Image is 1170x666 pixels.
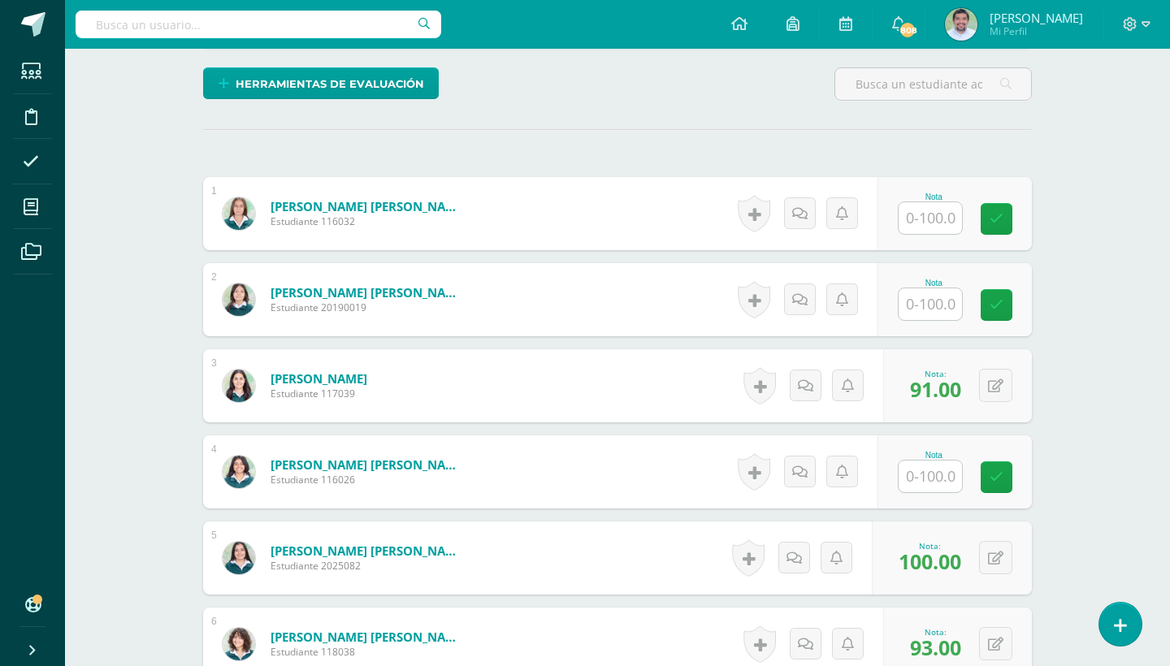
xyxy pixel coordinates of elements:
[223,197,255,230] img: a174890b7ecba632c8cfe2afa702335b.png
[835,68,1031,100] input: Busca un estudiante aquí...
[899,547,961,575] span: 100.00
[271,645,466,659] span: Estudiante 118038
[910,626,961,638] div: Nota:
[899,461,962,492] input: 0-100.0
[236,69,424,99] span: Herramientas de evaluación
[910,634,961,661] span: 93.00
[271,456,466,473] a: [PERSON_NAME] [PERSON_NAME]
[898,192,969,201] div: Nota
[910,368,961,379] div: Nota:
[223,628,255,660] img: 80f585964728c635ab9a4e77be45b835.png
[899,288,962,320] input: 0-100.0
[271,214,466,228] span: Estudiante 116032
[898,451,969,460] div: Nota
[990,10,1083,26] span: [PERSON_NAME]
[271,559,466,573] span: Estudiante 2025082
[203,67,439,99] a: Herramientas de evaluación
[899,202,962,234] input: 0-100.0
[945,8,977,41] img: 8512c19bb1a7e343054284e08b85158d.png
[271,370,367,387] a: [PERSON_NAME]
[271,543,466,559] a: [PERSON_NAME] [PERSON_NAME]
[76,11,441,38] input: Busca un usuario...
[271,284,466,301] a: [PERSON_NAME] [PERSON_NAME]
[910,375,961,403] span: 91.00
[271,629,466,645] a: [PERSON_NAME] [PERSON_NAME]
[990,24,1083,38] span: Mi Perfil
[223,283,255,316] img: 3fe22d74385d4329d6ccfe46ef990956.png
[899,21,916,39] span: 808
[271,473,466,487] span: Estudiante 116026
[898,279,969,288] div: Nota
[271,198,466,214] a: [PERSON_NAME] [PERSON_NAME]
[271,387,367,400] span: Estudiante 117039
[223,370,255,402] img: 0a3f25b49a9776cecd87441d95acd7a8.png
[899,540,961,551] div: Nota:
[271,301,466,314] span: Estudiante 20190019
[223,542,255,574] img: 6a7ccea9b68b4cca1e8e7f9f516ffc0c.png
[223,456,255,488] img: 8180ac361388312b343788a0119ba5c5.png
